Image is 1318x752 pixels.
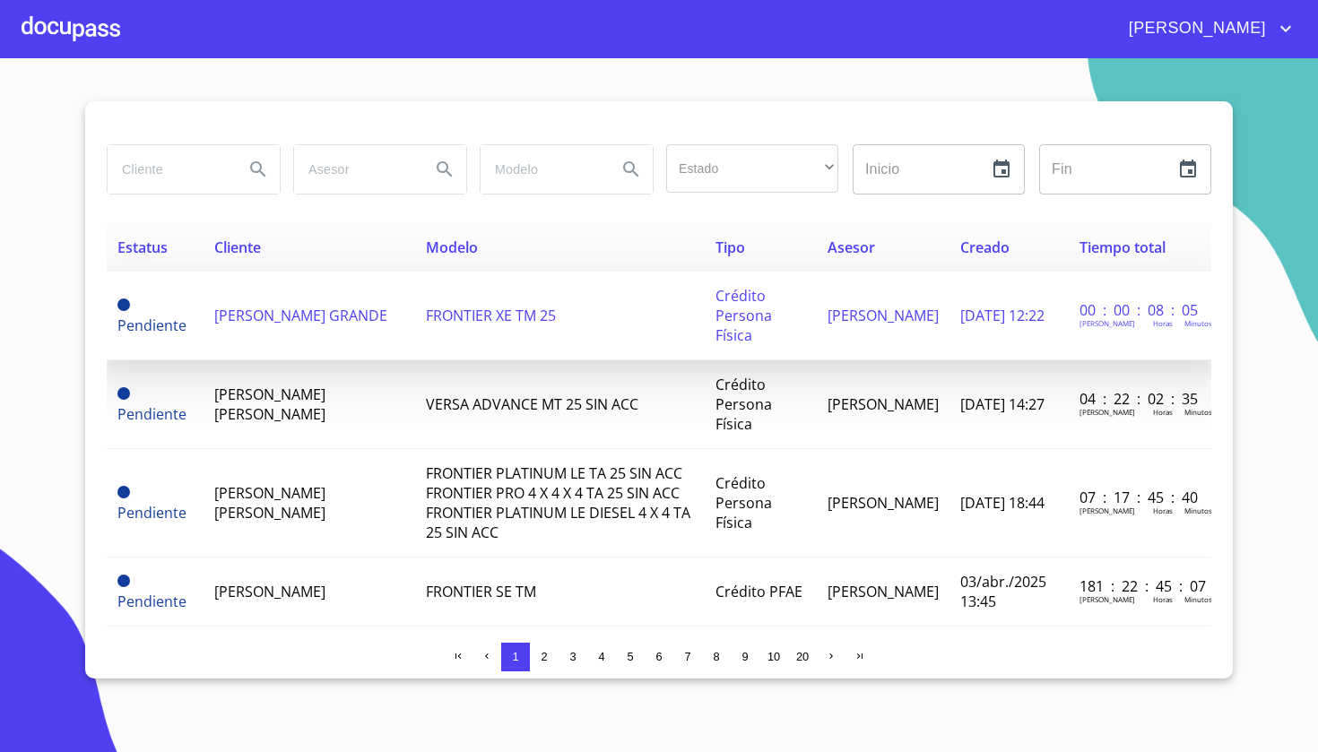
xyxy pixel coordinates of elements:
input: search [108,145,230,194]
button: 9 [731,643,759,671]
span: 7 [684,650,690,663]
span: [PERSON_NAME] [828,493,939,513]
span: [PERSON_NAME] [PERSON_NAME] [214,483,325,523]
p: [PERSON_NAME] [1080,506,1135,515]
button: 2 [530,643,559,671]
p: Minutos [1184,594,1212,604]
p: [PERSON_NAME] [1080,407,1135,417]
span: Crédito Persona Física [715,473,772,532]
button: 4 [587,643,616,671]
span: [DATE] 12:22 [960,306,1045,325]
span: Pendiente [117,387,130,400]
p: Horas [1153,318,1173,328]
p: Minutos [1184,407,1212,417]
button: 7 [673,643,702,671]
span: [PERSON_NAME] [828,306,939,325]
span: 3 [569,650,576,663]
span: Tipo [715,238,745,257]
button: account of current user [1115,14,1296,43]
span: Pendiente [117,404,186,424]
span: Pendiente [117,592,186,611]
button: Search [423,148,466,191]
span: Estatus [117,238,168,257]
button: Search [610,148,653,191]
p: Minutos [1184,318,1212,328]
span: 03/abr./2025 13:45 [960,572,1046,611]
p: 181 : 22 : 45 : 07 [1080,576,1201,596]
p: 07 : 17 : 45 : 40 [1080,488,1201,507]
span: Crédito Persona Física [715,375,772,434]
button: 20 [788,643,817,671]
button: 5 [616,643,645,671]
p: Horas [1153,407,1173,417]
span: Crédito PFAE [715,582,802,601]
span: 2 [541,650,547,663]
p: [PERSON_NAME] [1080,594,1135,604]
div: ​ [666,144,838,193]
span: [PERSON_NAME] [828,394,939,414]
input: search [481,145,603,194]
span: Pendiente [117,298,130,311]
span: FRONTIER PLATINUM LE TA 25 SIN ACC FRONTIER PRO 4 X 4 X 4 TA 25 SIN ACC FRONTIER PLATINUM LE DIES... [426,463,690,542]
span: Crédito Persona Física [715,286,772,345]
span: 10 [767,650,780,663]
p: Horas [1153,594,1173,604]
button: 6 [645,643,673,671]
p: 04 : 22 : 02 : 35 [1080,389,1201,409]
span: [DATE] 18:44 [960,493,1045,513]
span: FRONTIER SE TM [426,582,536,601]
span: [DATE] 14:27 [960,394,1045,414]
p: Horas [1153,506,1173,515]
span: [PERSON_NAME] GRANDE [214,306,387,325]
button: 8 [702,643,731,671]
span: Asesor [828,238,875,257]
button: Search [237,148,280,191]
span: Creado [960,238,1010,257]
input: search [294,145,416,194]
span: FRONTIER XE TM 25 [426,306,556,325]
span: [PERSON_NAME] [214,582,325,601]
button: 3 [559,643,587,671]
p: 00 : 00 : 08 : 05 [1080,300,1201,320]
span: 9 [741,650,748,663]
span: [PERSON_NAME] [PERSON_NAME] [214,385,325,424]
span: VERSA ADVANCE MT 25 SIN ACC [426,394,638,414]
span: 8 [713,650,719,663]
span: Pendiente [117,575,130,587]
button: 10 [759,643,788,671]
span: 1 [512,650,518,663]
span: [PERSON_NAME] [1115,14,1275,43]
span: 5 [627,650,633,663]
span: 20 [796,650,809,663]
span: Pendiente [117,486,130,498]
span: 4 [598,650,604,663]
span: [PERSON_NAME] [828,582,939,601]
span: Pendiente [117,503,186,523]
span: Modelo [426,238,478,257]
p: [PERSON_NAME] [1080,318,1135,328]
span: Cliente [214,238,261,257]
span: Pendiente [117,315,186,335]
p: Minutos [1184,506,1212,515]
button: 1 [501,643,530,671]
span: Tiempo total [1080,238,1166,257]
span: 6 [655,650,662,663]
